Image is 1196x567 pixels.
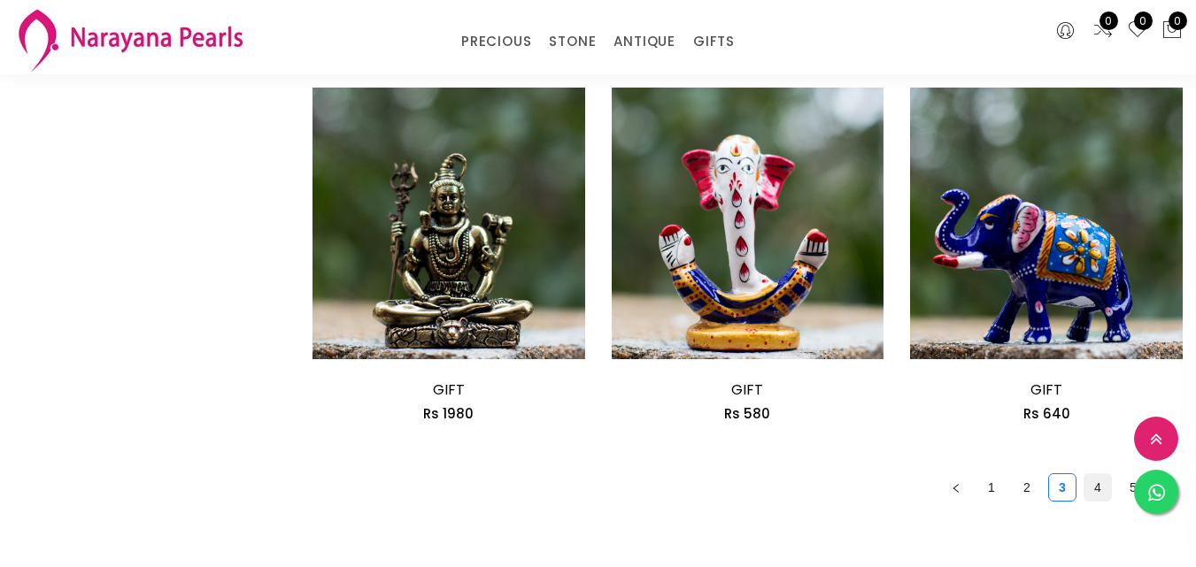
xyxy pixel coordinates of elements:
a: 1 [978,474,1005,501]
span: left [951,483,961,494]
li: 3 [1048,473,1076,502]
a: GIFT [433,379,465,400]
span: 0 [1134,11,1153,30]
a: ANTIQUE [613,28,675,55]
a: 5 [1120,474,1146,501]
a: STONE [549,28,596,55]
a: 0 [1092,19,1114,42]
a: PRECIOUS [461,28,531,55]
a: GIFTS [693,28,735,55]
span: Rs 580 [724,404,770,423]
li: 1 [977,473,1006,502]
span: 0 [1100,11,1118,30]
li: 2 [1013,473,1041,502]
a: 0 [1127,19,1148,42]
button: left [942,473,970,502]
span: Rs 1980 [423,404,474,423]
span: 0 [1169,11,1187,30]
li: Previous Page [942,473,970,502]
a: 3 [1049,474,1076,501]
a: GIFT [1030,379,1062,400]
li: 4 [1084,473,1112,502]
a: 4 [1084,474,1111,501]
button: 0 [1161,19,1183,42]
a: 2 [1014,474,1040,501]
a: GIFT [731,379,763,400]
span: Rs 640 [1023,404,1070,423]
li: 5 [1119,473,1147,502]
